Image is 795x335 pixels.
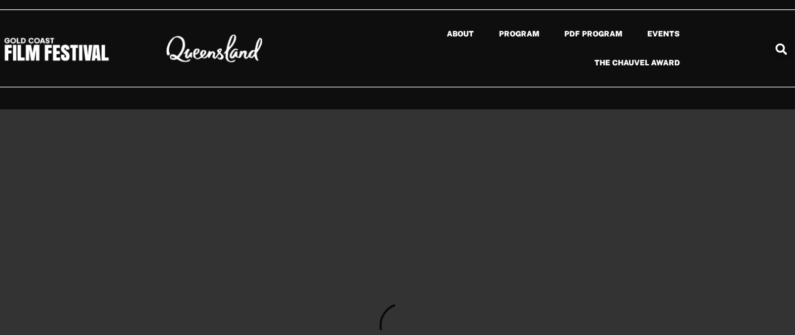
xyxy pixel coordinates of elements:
[635,19,693,48] a: Events
[434,19,486,48] a: About
[582,48,693,77] a: The Chauvel Award
[353,19,693,77] nav: Menu
[771,39,792,60] div: Search
[552,19,635,48] a: PDF Program
[486,19,552,48] a: Program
